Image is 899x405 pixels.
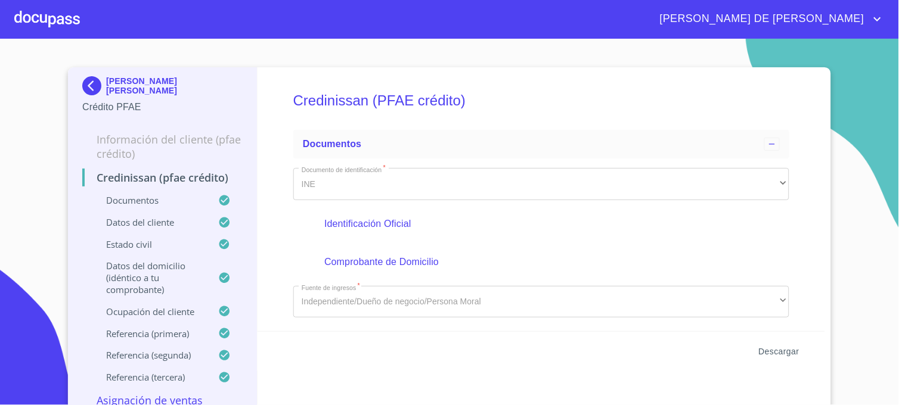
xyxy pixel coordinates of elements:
p: Datos del domicilio (idéntico a tu comprobante) [82,260,218,295]
p: [PERSON_NAME] [PERSON_NAME] [106,76,243,95]
p: Referencia (segunda) [82,349,218,361]
p: Estado Civil [82,238,218,250]
p: Identificación Oficial [324,217,758,231]
div: Documentos [293,130,789,158]
p: Crédito PFAE [82,100,243,114]
p: Referencia (primera) [82,328,218,339]
button: Descargar [754,341,804,363]
p: Documentos [82,194,218,206]
span: [PERSON_NAME] DE [PERSON_NAME] [651,10,870,29]
p: Datos del cliente [82,216,218,228]
p: Información del cliente (PFAE crédito) [82,132,243,161]
div: Independiente/Dueño de negocio/Persona Moral [293,286,789,318]
img: Docupass spot blue [82,76,106,95]
div: INE [293,168,789,200]
p: Ocupación del Cliente [82,306,218,317]
p: Referencia (tercera) [82,371,218,383]
p: Credinissan (PFAE crédito) [82,170,243,185]
p: Comprobante de Domicilio [324,255,758,269]
span: Documentos [303,139,361,149]
button: account of current user [651,10,885,29]
div: [PERSON_NAME] [PERSON_NAME] [82,76,243,100]
span: Descargar [759,344,799,359]
h5: Credinissan (PFAE crédito) [293,76,789,125]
